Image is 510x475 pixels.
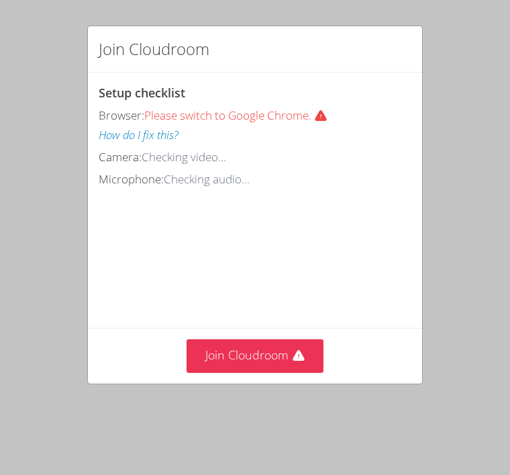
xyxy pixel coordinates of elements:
[99,85,185,101] span: Setup checklist
[99,171,164,187] span: Microphone:
[144,107,333,123] span: Please switch to Google Chrome.
[142,149,226,165] span: Checking video...
[99,149,142,165] span: Camera:
[99,37,209,61] h2: Join Cloudroom
[99,126,178,145] button: How do I fix this?
[99,107,144,123] span: Browser:
[187,339,324,372] button: Join Cloudroom
[164,171,250,187] span: Checking audio...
